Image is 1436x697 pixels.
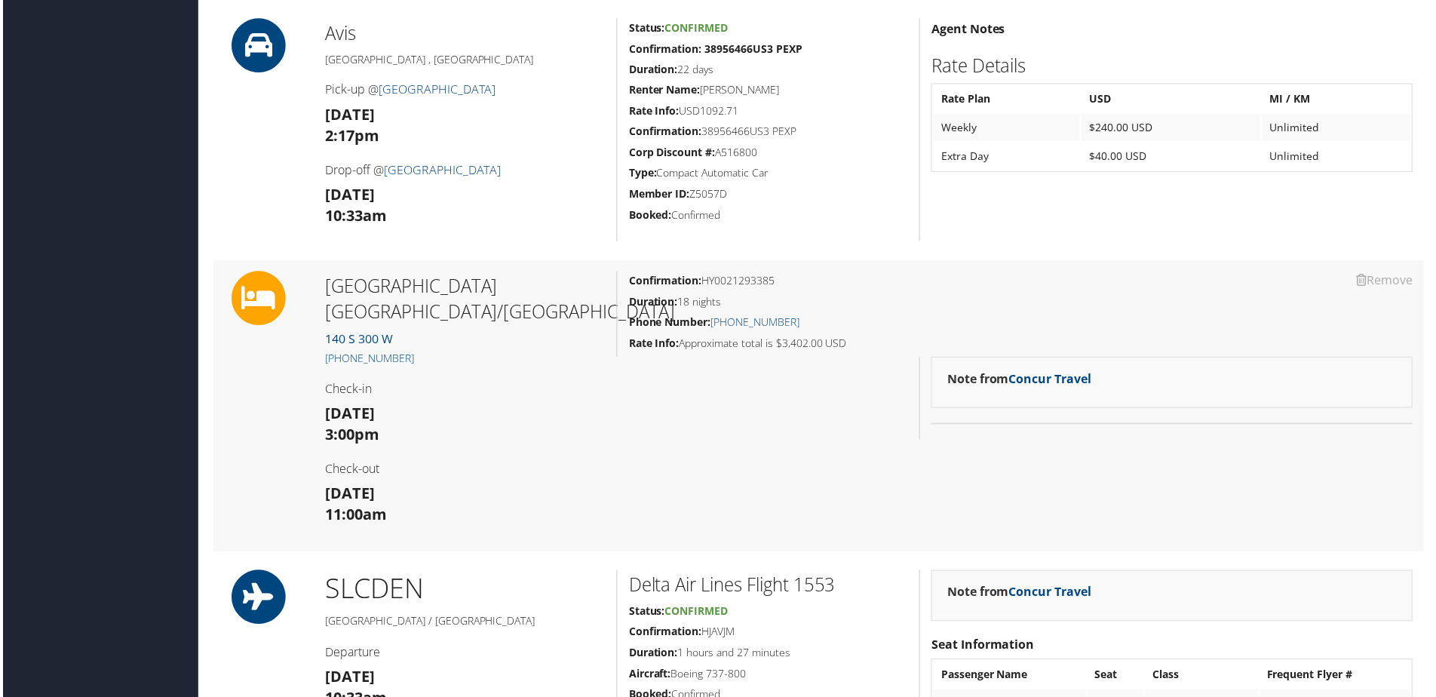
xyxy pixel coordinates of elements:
[932,20,1006,37] strong: Agent Notes
[948,372,1093,388] strong: Note from
[628,187,689,201] strong: Member ID:
[1010,586,1093,603] a: Concur Travel
[628,337,1416,352] h5: Approximate total is $3,402.00 USD
[377,81,495,98] a: [GEOGRAPHIC_DATA]
[664,606,728,621] span: Confirmed
[628,648,677,662] strong: Duration:
[628,208,671,223] strong: Booked:
[1083,115,1263,142] td: $240.00 USD
[934,664,1088,691] th: Passenger Name
[628,166,656,180] strong: Type:
[628,316,710,330] strong: Phone Number:
[628,337,679,352] strong: Rate Info:
[1147,664,1260,691] th: Class
[628,104,909,119] h5: USD1092.71
[628,296,677,310] strong: Duration:
[324,105,373,125] strong: [DATE]
[324,426,378,447] strong: 3:00pm
[324,646,605,663] h4: Departure
[324,382,605,398] h4: Check-in
[628,648,909,663] h5: 1 hours and 27 minutes
[628,83,700,97] strong: Renter Name:
[324,573,605,610] h1: SLC DEN
[628,627,909,642] h5: HJAVJM
[324,405,373,425] strong: [DATE]
[324,206,385,226] strong: 10:33am
[934,143,1082,170] td: Extra Day
[324,352,413,367] a: [PHONE_NUMBER]
[628,83,909,98] h5: [PERSON_NAME]
[324,20,605,46] h2: Avis
[628,166,909,181] h5: Compact Automatic Car
[1083,143,1263,170] td: $40.00 USD
[1265,115,1413,142] td: Unlimited
[324,185,373,205] strong: [DATE]
[710,316,799,330] a: [PHONE_NUMBER]
[628,187,909,202] h5: Z5057D
[628,62,677,76] strong: Duration:
[948,586,1093,603] strong: Note from
[628,296,1416,311] h5: 18 nights
[934,115,1082,142] td: Weekly
[628,275,1416,290] h5: HY0021293385
[628,606,664,621] strong: Status:
[628,627,701,641] strong: Confirmation:
[382,162,500,179] a: [GEOGRAPHIC_DATA]
[628,669,909,684] h5: Boeing 737-800
[664,20,728,35] span: Confirmed
[324,462,605,479] h4: Check-out
[628,669,670,683] strong: Aircraft:
[1359,273,1416,290] a: Remove
[628,124,909,140] h5: 38956466US3 PEXP
[1083,86,1263,113] th: USD
[628,20,664,35] strong: Status:
[324,126,378,146] strong: 2:17pm
[324,81,605,98] h4: Pick-up @
[324,616,605,631] h5: [GEOGRAPHIC_DATA] / [GEOGRAPHIC_DATA]
[1089,664,1146,691] th: Seat
[1265,143,1413,170] td: Unlimited
[628,575,909,600] h2: Delta Air Lines Flight 1553
[628,124,701,139] strong: Confirmation:
[628,104,679,118] strong: Rate Info:
[628,62,909,77] h5: 22 days
[932,639,1036,656] strong: Seat Information
[628,275,701,289] strong: Confirmation:
[1265,86,1413,113] th: MI / KM
[1010,372,1093,388] a: Concur Travel
[324,506,385,527] strong: 11:00am
[324,162,605,179] h4: Drop-off @
[324,52,605,67] h5: [GEOGRAPHIC_DATA] , [GEOGRAPHIC_DATA]
[324,275,605,325] h2: [GEOGRAPHIC_DATA] [GEOGRAPHIC_DATA]/[GEOGRAPHIC_DATA]
[628,208,909,223] h5: Confirmed
[628,146,909,161] h5: A516800
[932,53,1416,78] h2: Rate Details
[324,669,373,689] strong: [DATE]
[324,485,373,505] strong: [DATE]
[628,41,802,56] strong: Confirmation: 38956466US3 PEXP
[324,332,391,348] a: 140 S 300 W
[1262,664,1413,691] th: Frequent Flyer #
[934,86,1082,113] th: Rate Plan
[628,146,715,160] strong: Corp Discount #:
